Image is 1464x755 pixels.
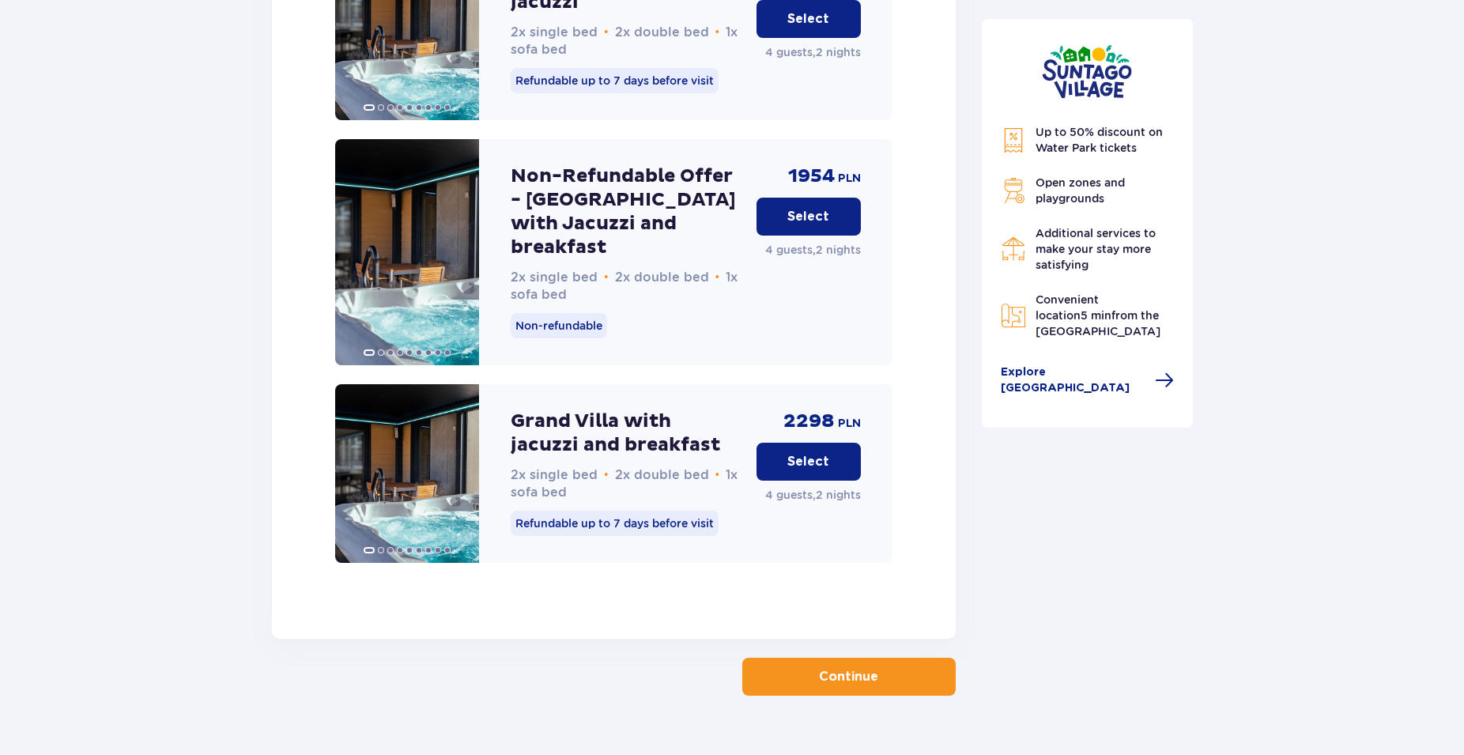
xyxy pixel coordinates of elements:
[335,139,479,365] img: Non-Refundable Offer - Grand Villa with Jacuzzi and breakfast
[1001,236,1026,262] img: Restaurant Icon
[838,416,861,432] span: PLN
[1036,227,1156,271] span: Additional services to make your stay more satisfying
[604,467,609,483] span: •
[511,164,744,259] p: Non-Refundable Offer - [GEOGRAPHIC_DATA] with Jacuzzi and breakfast
[1036,176,1125,205] span: Open zones and playgrounds
[511,467,598,482] span: 2x single bed
[1001,127,1026,153] img: Discount Icon
[1081,309,1111,322] span: 5 min
[511,313,607,338] p: Non-refundable
[1001,364,1175,396] a: Explore [GEOGRAPHIC_DATA]
[511,25,598,40] span: 2x single bed
[765,487,861,503] p: 4 guests , 2 nights
[604,270,609,285] span: •
[757,198,861,236] button: Select
[765,44,861,60] p: 4 guests , 2 nights
[1042,44,1132,99] img: Suntago Village
[604,25,609,40] span: •
[715,270,720,285] span: •
[757,443,861,481] button: Select
[1001,178,1026,203] img: Grill Icon
[715,25,720,40] span: •
[615,25,709,40] span: 2x double bed
[787,453,829,470] p: Select
[335,384,479,563] img: Grand Villa with jacuzzi and breakfast
[511,511,719,536] p: Refundable up to 7 days before visit
[783,410,835,433] span: 2298
[788,164,835,188] span: 1954
[615,270,709,285] span: 2x double bed
[787,10,829,28] p: Select
[1001,364,1146,396] span: Explore [GEOGRAPHIC_DATA]
[1036,293,1160,338] span: Convenient location from the [GEOGRAPHIC_DATA]
[819,668,878,685] p: Continue
[715,467,720,483] span: •
[1036,126,1163,154] span: Up to 50% discount on Water Park tickets
[511,410,744,457] p: Grand Villa with jacuzzi and breakfast
[615,467,709,482] span: 2x double bed
[511,270,598,285] span: 2x single bed
[742,658,956,696] button: Continue
[838,171,861,187] span: PLN
[787,208,829,225] p: Select
[511,68,719,93] p: Refundable up to 7 days before visit
[765,242,861,258] p: 4 guests , 2 nights
[1001,303,1026,328] img: Map Icon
